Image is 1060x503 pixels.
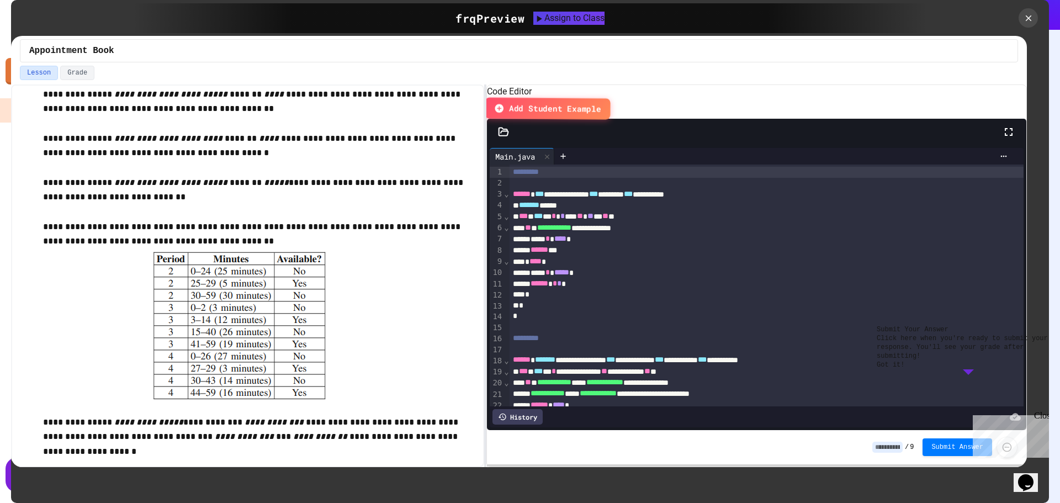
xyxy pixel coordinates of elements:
[487,85,1026,98] h6: Code Editor
[533,12,605,25] button: Assign to Class
[490,223,504,234] div: 6
[504,378,509,387] span: Fold line
[490,400,504,411] div: 22
[905,443,909,452] span: /
[490,178,504,189] div: 2
[923,438,992,456] button: Submit Answer
[455,10,524,27] div: frq Preview
[504,367,509,376] span: Fold line
[20,66,58,80] button: Lesson
[504,257,509,266] span: Fold line
[485,98,611,120] button: Add Student Example
[490,148,554,165] div: Main.java
[490,200,504,211] div: 4
[490,151,540,162] div: Main.java
[490,279,504,290] div: 11
[490,290,504,301] div: 12
[490,356,504,367] div: 18
[877,325,1060,334] h6: Submit Your Answer
[492,409,543,425] div: History
[504,189,509,198] span: Fold line
[490,234,504,245] div: 7
[490,345,504,356] div: 17
[490,189,504,200] div: 3
[504,223,509,232] span: Fold line
[490,333,504,345] div: 16
[490,389,504,400] div: 21
[490,322,504,333] div: 15
[931,443,983,452] span: Submit Answer
[877,334,1060,361] p: Click here when you're ready to submit your response. You'll see your grade after submitting!
[1014,459,1049,492] iframe: chat widget
[490,367,504,378] div: 19
[490,301,504,312] div: 13
[490,378,504,389] div: 20
[504,212,509,221] span: Fold line
[509,102,601,115] span: Add Student Example
[490,167,504,178] div: 1
[4,4,76,70] div: Chat with us now!Close
[490,267,504,278] div: 10
[910,443,914,452] span: 9
[504,356,509,365] span: Fold line
[29,44,114,57] span: Appointment Book
[60,66,94,80] button: Grade
[490,245,504,256] div: 8
[490,256,504,267] div: 9
[877,361,904,369] button: Got it!
[490,311,504,322] div: 14
[968,411,1049,458] iframe: chat widget
[490,211,504,223] div: 5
